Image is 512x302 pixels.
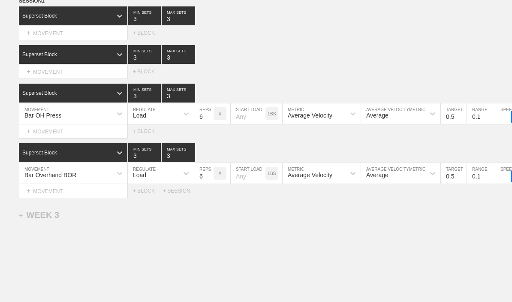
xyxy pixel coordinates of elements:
[162,84,195,103] input: None
[27,187,30,194] span: +
[24,112,61,119] div: Bar OH Press
[133,172,146,178] div: Load
[162,45,195,64] input: None
[19,184,128,198] div: MOVEMENT
[162,6,195,25] input: None
[22,150,57,156] div: Superset Block
[133,112,146,119] div: Load
[366,172,389,178] div: Average
[231,103,265,124] input: Any
[133,188,163,194] div: + BLOCK
[288,172,332,178] div: Average Velocity
[219,171,221,176] p: #
[288,112,332,119] div: Average Velocity
[133,30,163,36] div: + BLOCK
[19,65,128,79] div: MOVEMENT
[469,261,512,302] iframe: Chat Widget
[163,188,197,194] div: + SESSION
[19,212,23,219] span: +
[19,210,59,220] div: WEEK 3
[268,112,276,116] p: LBS
[27,127,30,135] span: +
[22,90,57,96] div: Superset Block
[133,128,163,134] div: + BLOCK
[366,112,389,119] div: Average
[24,172,76,178] div: Bar Overhand BOR
[219,112,221,116] p: #
[22,51,57,57] div: Superset Block
[27,29,30,36] span: +
[27,68,30,75] span: +
[133,69,163,75] div: + BLOCK
[162,143,195,162] input: None
[231,163,265,184] input: Any
[19,124,128,139] div: MOVEMENT
[19,26,128,40] div: MOVEMENT
[268,171,276,176] p: LBS
[22,13,57,19] div: Superset Block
